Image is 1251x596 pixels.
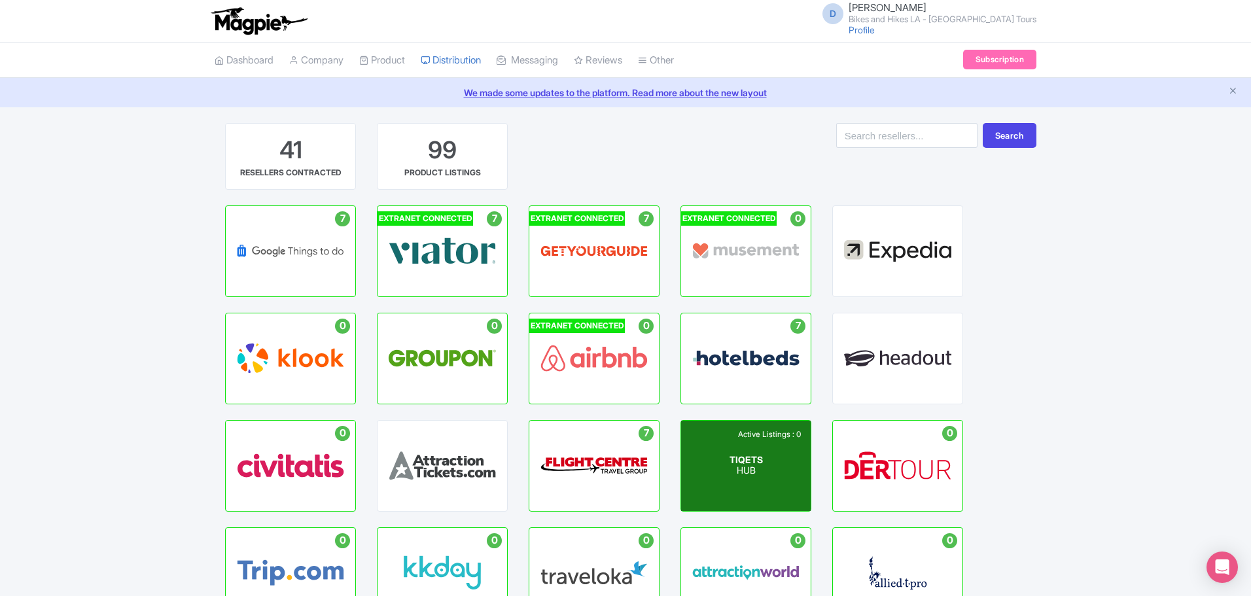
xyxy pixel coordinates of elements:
[529,420,660,512] a: 7
[225,205,356,297] a: 7
[359,43,405,79] a: Product
[529,313,660,404] a: EXTRANET CONNECTED 0
[963,50,1036,69] a: Subscription
[815,3,1036,24] a: D [PERSON_NAME] Bikes and Hikes LA - [GEOGRAPHIC_DATA] Tours
[680,420,811,512] a: 0 Active Listings : 0 TIQETS HUB
[240,167,341,179] div: RESELLERS CONTRACTED
[735,429,804,440] div: Active Listings : 0
[215,43,273,79] a: Dashboard
[377,123,508,190] a: 99 PRODUCT LISTINGS
[680,205,811,297] a: EXTRANET CONNECTED 0
[529,205,660,297] a: EXTRANET CONNECTED 7
[225,420,356,512] a: 0
[377,205,508,297] a: EXTRANET CONNECTED 7
[404,167,481,179] div: PRODUCT LISTINGS
[638,43,674,79] a: Other
[497,43,558,79] a: Messaging
[832,420,963,512] a: 0
[730,466,763,477] p: HUB
[983,123,1036,148] button: Search
[289,43,344,79] a: Company
[421,43,481,79] a: Distribution
[8,86,1243,99] a: We made some updates to the platform. Read more about the new layout
[849,15,1036,24] small: Bikes and Hikes LA - [GEOGRAPHIC_DATA] Tours
[225,313,356,404] a: 0
[1207,552,1238,583] div: Open Intercom Messenger
[225,123,356,190] a: 41 RESELLERS CONTRACTED
[574,43,622,79] a: Reviews
[822,3,843,24] span: D
[849,24,875,35] a: Profile
[428,134,457,167] div: 99
[849,1,926,14] span: [PERSON_NAME]
[208,7,309,35] img: logo-ab69f6fb50320c5b225c76a69d11143b.png
[730,454,763,465] span: TIQETS
[836,123,978,148] input: Search resellers...
[279,134,302,167] div: 41
[377,313,508,404] a: 0
[680,313,811,404] a: 7
[1228,84,1238,99] button: Close announcement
